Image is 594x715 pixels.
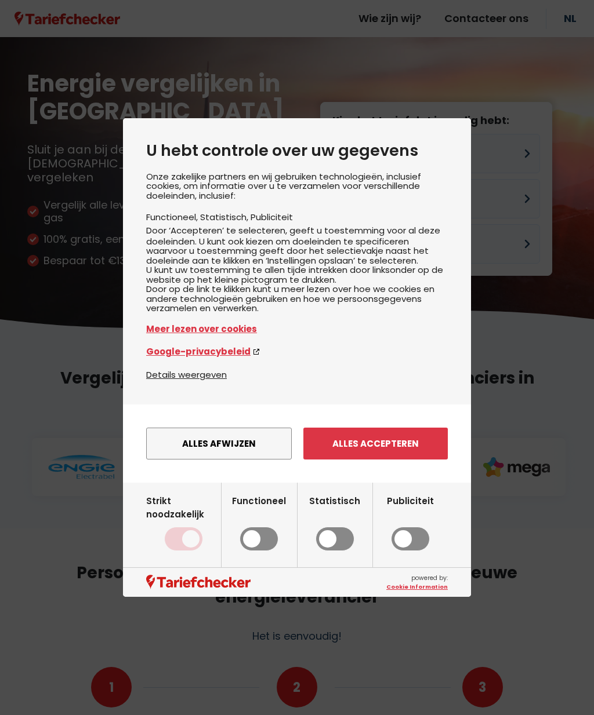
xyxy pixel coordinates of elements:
[146,172,448,368] div: Onze zakelijke partners en wij gebruiken technologieën, inclusief cookies, om informatie over u t...
[146,494,221,551] label: Strikt noodzakelijk
[303,428,448,459] button: Alles accepteren
[146,211,200,223] li: Functioneel
[146,345,448,358] a: Google-privacybeleid
[232,494,286,551] label: Functioneel
[146,141,448,160] h2: U hebt controle over uw gegevens
[146,368,227,381] button: Details weergeven
[386,583,448,591] a: Cookie Information
[387,494,434,551] label: Publiciteit
[309,494,360,551] label: Statistisch
[386,574,448,591] span: powered by:
[146,322,448,335] a: Meer lezen over cookies
[146,575,251,589] img: logo
[200,211,251,223] li: Statistisch
[251,211,293,223] li: Publiciteit
[146,428,292,459] button: Alles afwijzen
[123,404,471,483] div: menu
